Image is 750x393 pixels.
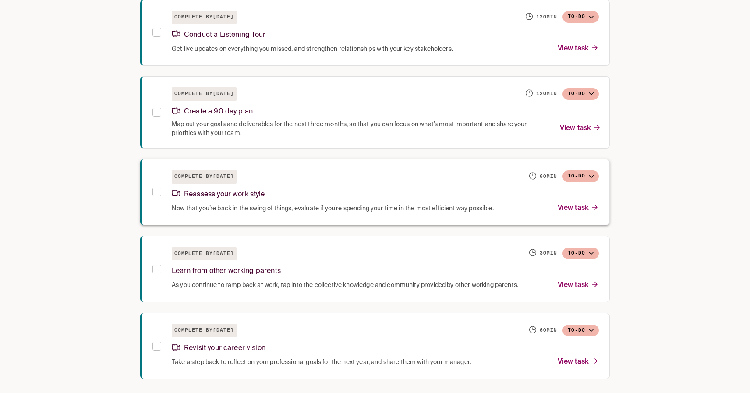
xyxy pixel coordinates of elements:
[172,120,549,138] span: Map out your goals and deliverables for the next three months, so that you can focus on what’s mo...
[172,87,237,101] h6: Complete by [DATE]
[172,204,494,213] span: Now that you’re back in the swing of things, evaluate if you’re spending your time in the most ef...
[536,90,557,97] h6: 120 min
[172,247,237,261] h6: Complete by [DATE]
[172,281,518,290] span: As you continue to ramp back at work, tap into the collective knowledge and community provided by...
[172,343,265,354] p: Revisit your career vision
[562,170,599,182] button: To-do
[172,106,253,118] p: Create a 90 day plan
[172,266,281,277] p: Learn from other working parents
[560,123,601,135] p: View task
[562,248,599,259] button: To-do
[172,11,237,24] h6: Complete by [DATE]
[540,173,557,180] h6: 60 min
[172,358,471,367] span: Take a step back to reflect on your professional goals for the next year, and share them with you...
[536,14,557,21] h6: 120 min
[558,43,599,55] p: View task
[172,45,453,53] span: Get live updates on everything you missed, and strengthen relationships with your key stakeholders.
[172,29,266,41] p: Conduct a Listening Tour
[540,250,557,257] h6: 30 min
[172,324,237,337] h6: Complete by [DATE]
[562,325,599,336] button: To-do
[172,189,265,201] p: Reassess your work style
[558,202,599,214] p: View task
[172,170,237,184] h6: Complete by [DATE]
[540,327,557,334] h6: 60 min
[558,280,599,291] p: View task
[562,88,599,100] button: To-do
[558,356,599,368] p: View task
[562,11,599,23] button: To-do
